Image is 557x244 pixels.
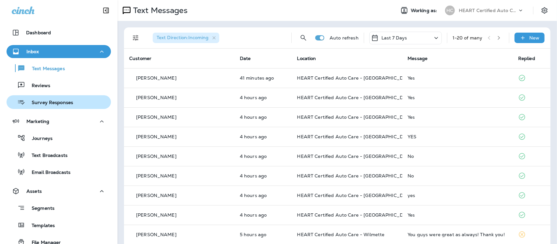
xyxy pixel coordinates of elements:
[240,114,287,120] p: Sep 17, 2025 09:13 AM
[408,193,508,198] div: yes
[25,206,54,212] p: Segments
[240,134,287,139] p: Sep 17, 2025 09:11 AM
[136,134,177,139] p: [PERSON_NAME]
[25,153,68,159] p: Text Broadcasts
[7,78,111,92] button: Reviews
[297,114,414,120] span: HEART Certified Auto Care - [GEOGRAPHIC_DATA]
[25,83,50,89] p: Reviews
[411,8,439,13] span: Working as:
[7,26,111,39] button: Dashboard
[136,212,177,218] p: [PERSON_NAME]
[240,212,287,218] p: Sep 17, 2025 09:04 AM
[7,165,111,179] button: Email Broadcasts
[7,201,111,215] button: Segments
[157,35,209,40] span: Text Direction : Incoming
[518,55,535,61] span: Replied
[7,185,111,198] button: Assets
[297,173,414,179] span: HEART Certified Auto Care - [GEOGRAPHIC_DATA]
[26,30,51,35] p: Dashboard
[136,232,177,237] p: [PERSON_NAME]
[25,170,70,176] p: Email Broadcasts
[453,35,483,40] div: 1 - 20 of many
[136,154,177,159] p: [PERSON_NAME]
[297,55,316,61] span: Location
[7,115,111,128] button: Marketing
[26,49,39,54] p: Inbox
[136,95,177,100] p: [PERSON_NAME]
[381,35,407,40] p: Last 7 Days
[7,131,111,145] button: Journeys
[136,193,177,198] p: [PERSON_NAME]
[240,173,287,178] p: Sep 17, 2025 09:05 AM
[297,134,414,140] span: HEART Certified Auto Care - [GEOGRAPHIC_DATA]
[136,114,177,120] p: [PERSON_NAME]
[297,31,310,44] button: Search Messages
[297,75,414,81] span: HEART Certified Auto Care - [GEOGRAPHIC_DATA]
[539,5,550,16] button: Settings
[240,232,287,237] p: Sep 17, 2025 08:02 AM
[297,212,414,218] span: HEART Certified Auto Care - [GEOGRAPHIC_DATA]
[408,114,508,120] div: Yes
[97,4,115,17] button: Collapse Sidebar
[530,35,540,40] p: New
[408,173,508,178] div: No
[240,75,287,81] p: Sep 17, 2025 01:20 PM
[7,95,111,109] button: Survey Responses
[459,8,518,13] p: HEART Certified Auto Care
[7,148,111,162] button: Text Broadcasts
[408,232,508,237] div: You guys were great as always! Thank you!
[297,95,414,100] span: HEART Certified Auto Care - [GEOGRAPHIC_DATA]
[26,189,42,194] p: Assets
[330,35,359,40] p: Auto refresh
[7,45,111,58] button: Inbox
[408,212,508,218] div: Yes
[240,154,287,159] p: Sep 17, 2025 09:09 AM
[136,75,177,81] p: [PERSON_NAME]
[25,136,53,142] p: Journeys
[240,95,287,100] p: Sep 17, 2025 09:37 AM
[25,100,73,106] p: Survey Responses
[445,6,455,15] div: HC
[240,193,287,198] p: Sep 17, 2025 09:04 AM
[408,154,508,159] div: No
[240,55,251,61] span: Date
[7,218,111,232] button: Templates
[131,6,188,15] p: Text Messages
[26,119,49,124] p: Marketing
[408,95,508,100] div: Yes
[297,153,414,159] span: HEART Certified Auto Care - [GEOGRAPHIC_DATA]
[408,55,427,61] span: Message
[129,31,142,44] button: Filters
[153,33,219,43] div: Text Direction:Incoming
[25,66,65,72] p: Text Messages
[408,134,508,139] div: YES
[297,192,414,198] span: HEART Certified Auto Care - [GEOGRAPHIC_DATA]
[136,173,177,178] p: [PERSON_NAME]
[129,55,151,61] span: Customer
[7,61,111,75] button: Text Messages
[25,223,55,229] p: Templates
[297,232,385,237] span: HEART Certified Auto Care - Wilmette
[408,75,508,81] div: Yes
